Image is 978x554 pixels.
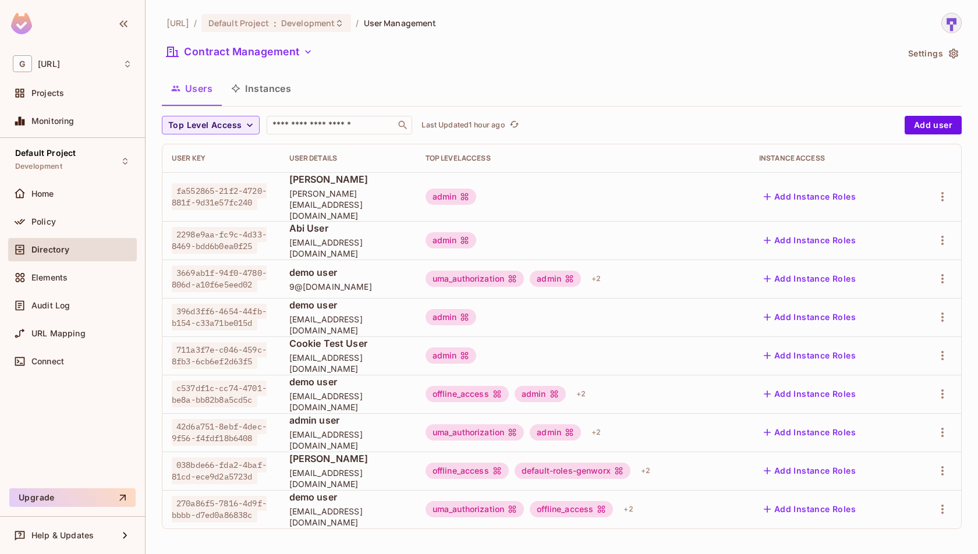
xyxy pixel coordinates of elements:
[172,304,267,331] span: 396d3ff6-4654-44fb-b154-c33a71be015d
[162,116,260,134] button: Top Level Access
[636,461,655,480] div: + 2
[289,429,407,451] span: [EMAIL_ADDRESS][DOMAIN_NAME]
[162,42,317,61] button: Contract Management
[289,452,407,465] span: [PERSON_NAME]
[426,424,525,441] div: uma_authorization
[166,17,189,29] span: the active workspace
[903,44,962,63] button: Settings
[619,500,637,519] div: + 2
[505,118,522,132] span: Click to refresh data
[509,119,519,131] span: refresh
[426,154,740,163] div: Top Level Access
[942,13,961,33] img: sharmila@genworx.ai
[530,424,581,441] div: admin
[289,390,407,413] span: [EMAIL_ADDRESS][DOMAIN_NAME]
[905,116,962,134] button: Add user
[426,501,525,517] div: uma_authorization
[13,55,32,72] span: G
[587,269,605,288] div: + 2
[759,423,860,442] button: Add Instance Roles
[289,266,407,279] span: demo user
[172,183,267,210] span: fa552865-21f2-4720-881f-9d31e57fc240
[759,154,902,163] div: Instance Access
[759,500,860,519] button: Add Instance Roles
[31,116,75,126] span: Monitoring
[31,88,64,98] span: Projects
[759,346,860,365] button: Add Instance Roles
[15,162,62,171] span: Development
[530,271,581,287] div: admin
[587,423,605,442] div: + 2
[759,269,860,288] button: Add Instance Roles
[289,299,407,311] span: demo user
[530,501,613,517] div: offline_access
[194,17,197,29] li: /
[289,414,407,427] span: admin user
[289,237,407,259] span: [EMAIL_ADDRESS][DOMAIN_NAME]
[15,148,76,158] span: Default Project
[273,19,277,28] span: :
[426,309,477,325] div: admin
[172,227,267,254] span: 2298e9aa-fc9c-4d33-8469-bdd6b0ea0f25
[759,187,860,206] button: Add Instance Roles
[31,329,86,338] span: URL Mapping
[31,531,94,540] span: Help & Updates
[289,314,407,336] span: [EMAIL_ADDRESS][DOMAIN_NAME]
[426,463,509,479] div: offline_access
[172,457,267,484] span: 038bde66-fda2-4baf-81cd-ece9d2a5723d
[356,17,359,29] li: /
[172,496,267,523] span: 270a86f5-7816-4d9f-bbbb-d7ed0a86838c
[426,347,477,364] div: admin
[38,59,60,69] span: Workspace: genworx.ai
[281,17,335,29] span: Development
[289,173,407,186] span: [PERSON_NAME]
[289,467,407,489] span: [EMAIL_ADDRESS][DOMAIN_NAME]
[168,118,242,133] span: Top Level Access
[515,463,630,479] div: default-roles-genworx
[508,118,522,132] button: refresh
[759,231,860,250] button: Add Instance Roles
[289,375,407,388] span: demo user
[31,189,54,198] span: Home
[289,352,407,374] span: [EMAIL_ADDRESS][DOMAIN_NAME]
[172,342,267,369] span: 711a3f7e-c046-459c-8fb3-6cb6ef2d63f5
[289,154,407,163] div: User Details
[426,386,509,402] div: offline_access
[426,189,477,205] div: admin
[289,506,407,528] span: [EMAIL_ADDRESS][DOMAIN_NAME]
[31,217,56,226] span: Policy
[11,13,32,34] img: SReyMgAAAABJRU5ErkJggg==
[31,273,68,282] span: Elements
[172,381,267,407] span: c537df1c-cc74-4701-be8a-bb82b8a5cd5c
[759,385,860,403] button: Add Instance Roles
[172,265,267,292] span: 3669ab1f-94f0-4780-806d-a10f6e5eed02
[289,491,407,503] span: demo user
[31,301,70,310] span: Audit Log
[172,154,271,163] div: User Key
[759,461,860,480] button: Add Instance Roles
[421,120,505,130] p: Last Updated 1 hour ago
[572,385,590,403] div: + 2
[208,17,269,29] span: Default Project
[426,271,525,287] div: uma_authorization
[515,386,566,402] div: admin
[426,232,477,248] div: admin
[289,337,407,350] span: Cookie Test User
[172,419,267,446] span: 42d6a751-8ebf-4dec-9f56-f4fdf18b6408
[222,74,300,103] button: Instances
[364,17,437,29] span: User Management
[289,281,407,292] span: 9@[DOMAIN_NAME]
[31,357,64,366] span: Connect
[289,188,407,221] span: [PERSON_NAME][EMAIL_ADDRESS][DOMAIN_NAME]
[759,308,860,326] button: Add Instance Roles
[31,245,69,254] span: Directory
[162,74,222,103] button: Users
[289,222,407,235] span: Abi User
[9,488,136,507] button: Upgrade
